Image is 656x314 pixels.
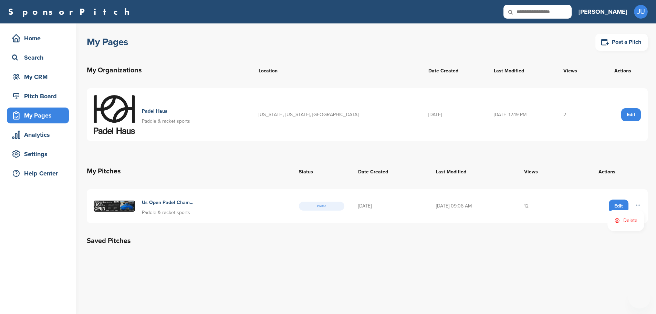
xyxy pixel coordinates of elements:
[556,58,598,83] th: Views
[351,189,429,223] td: [DATE]
[566,159,648,184] th: Actions
[614,217,637,224] span: Delete
[10,51,69,64] div: Search
[10,167,69,180] div: Help Center
[634,5,648,19] span: JU
[609,200,628,213] a: Edit
[94,95,135,134] img: Logo2025
[142,199,195,206] h4: Us Open Padel Championships At [GEOGRAPHIC_DATA]
[595,34,648,51] a: Post a Pitch
[598,58,648,83] th: Actions
[429,159,517,184] th: Last Modified
[421,58,487,83] th: Date Created
[579,7,627,17] h3: [PERSON_NAME]
[10,129,69,141] div: Analytics
[556,88,598,141] td: 2
[10,148,69,160] div: Settings
[7,146,69,162] a: Settings
[87,36,128,48] h1: My Pages
[517,159,566,184] th: Views
[517,189,566,223] td: 12
[252,58,422,83] th: Location
[7,69,69,85] a: My CRM
[8,7,134,16] a: SponsorPitch
[142,118,190,124] span: Paddle & racket sports
[429,189,517,223] td: [DATE] 09:06 AM
[142,108,190,115] h4: Padel Haus
[628,286,650,308] iframe: Button to launch messaging window
[87,159,292,184] th: My Pitches
[7,88,69,104] a: Pitch Board
[7,165,69,181] a: Help Center
[579,4,627,19] a: [PERSON_NAME]
[421,88,487,141] td: [DATE]
[7,127,69,143] a: Analytics
[299,202,344,211] span: Posted
[487,58,556,83] th: Last Modified
[7,108,69,123] a: My Pages
[94,95,245,134] a: Logo2025 Padel Haus Paddle & racket sports
[10,109,69,122] div: My Pages
[10,71,69,83] div: My CRM
[252,88,422,141] td: [US_STATE], [US_STATE], [GEOGRAPHIC_DATA]
[10,90,69,102] div: Pitch Board
[94,196,285,216] a: 984374047170140308192025 phatl usopenflyer 72ppi Us Open Padel Championships At [GEOGRAPHIC_DATA]...
[87,235,648,246] h2: Saved Pitches
[94,201,135,212] img: 984374047170140308192025 phatl usopenflyer 72ppi
[7,30,69,46] a: Home
[351,159,429,184] th: Date Created
[10,32,69,44] div: Home
[487,88,556,141] td: [DATE] 12:19 PM
[87,58,252,83] th: My Organizations
[142,210,190,215] span: Paddle & racket sports
[7,50,69,65] a: Search
[621,108,641,121] a: Edit
[292,159,351,184] th: Status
